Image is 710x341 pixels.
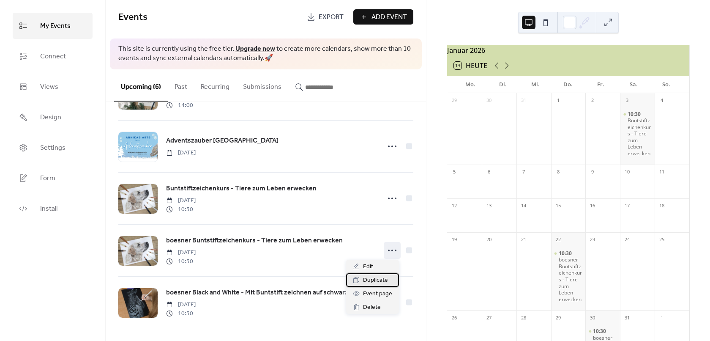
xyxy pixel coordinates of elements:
[371,12,407,22] span: Add Event
[13,195,93,222] a: Install
[650,76,683,93] div: So.
[519,168,528,177] div: 7
[13,135,93,161] a: Settings
[623,96,632,105] div: 3
[40,50,66,63] span: Connect
[657,313,666,322] div: 1
[628,111,642,118] span: 10:30
[235,42,275,55] a: Upgrade now
[486,76,519,93] div: Di.
[454,76,486,93] div: Mo.
[554,235,563,245] div: 22
[166,183,317,194] a: Buntstiftzeichenkurs - Tiere zum Leben erwecken
[519,96,528,105] div: 31
[588,168,597,177] div: 9
[40,80,58,94] span: Views
[166,257,196,266] span: 10:30
[363,302,381,313] span: Delete
[588,313,597,322] div: 30
[484,235,494,245] div: 20
[166,136,279,146] span: Adventszauber [GEOGRAPHIC_DATA]
[168,69,194,101] button: Past
[623,201,632,211] div: 17
[559,256,582,302] div: boesner Buntstiftzeichenkurs - Tiere zum Leben erwecken
[519,313,528,322] div: 28
[620,111,655,157] div: Buntstiftzeichenkurs - Tiere zum Leben erwecken
[40,19,71,33] span: My Events
[363,289,392,299] span: Event page
[450,201,459,211] div: 12
[657,96,666,105] div: 4
[450,168,459,177] div: 5
[554,201,563,211] div: 15
[194,69,236,101] button: Recurring
[588,96,597,105] div: 2
[13,13,93,39] a: My Events
[484,201,494,211] div: 13
[450,235,459,245] div: 19
[617,76,650,93] div: Sa.
[114,69,168,102] button: Upcoming (6)
[657,201,666,211] div: 18
[319,12,344,22] span: Export
[13,165,93,191] a: Form
[588,201,597,211] div: 16
[484,168,494,177] div: 6
[166,300,196,309] span: [DATE]
[519,235,528,245] div: 21
[593,328,607,335] span: 10:30
[166,196,196,205] span: [DATE]
[13,74,93,100] a: Views
[166,287,375,298] a: boesner Black and White - Mit Buntstift zeichnen auf schwarzem Papier
[166,248,196,257] span: [DATE]
[166,236,343,246] span: boesner Buntstiftzeichenkurs - Tiere zum Leben erwecken
[363,262,373,272] span: Edit
[236,69,288,101] button: Submissions
[623,313,632,322] div: 31
[554,168,563,177] div: 8
[450,96,459,105] div: 29
[584,76,617,93] div: Fr.
[166,205,196,214] span: 10:30
[363,275,388,286] span: Duplicate
[40,202,57,216] span: Install
[447,45,689,55] div: Januar 2026
[166,148,196,157] span: [DATE]
[353,9,413,25] button: Add Event
[623,235,632,245] div: 24
[13,104,93,130] a: Design
[40,172,55,185] span: Form
[519,201,528,211] div: 14
[118,8,147,27] span: Events
[40,111,61,124] span: Design
[551,250,586,303] div: boesner Buntstiftzeichenkurs - Tiere zum Leben erwecken
[623,168,632,177] div: 10
[166,235,343,246] a: boesner Buntstiftzeichenkurs - Tiere zum Leben erwecken
[166,101,196,110] span: 14:00
[300,9,350,25] a: Export
[166,288,375,298] span: boesner Black and White - Mit Buntstift zeichnen auf schwarzem Papier
[657,235,666,245] div: 25
[657,168,666,177] div: 11
[559,250,573,257] span: 10:30
[13,43,93,69] a: Connect
[118,44,413,63] span: This site is currently using the free tier. to create more calendars, show more than 10 events an...
[451,60,490,71] button: 13Heute
[484,96,494,105] div: 30
[166,135,279,146] a: Adventszauber [GEOGRAPHIC_DATA]
[166,309,196,318] span: 10:30
[628,117,651,157] div: Buntstiftzeichenkurs - Tiere zum Leben erwecken
[519,76,552,93] div: Mi.
[588,235,597,245] div: 23
[554,96,563,105] div: 1
[450,313,459,322] div: 26
[554,313,563,322] div: 29
[552,76,584,93] div: Do.
[484,313,494,322] div: 27
[40,141,66,155] span: Settings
